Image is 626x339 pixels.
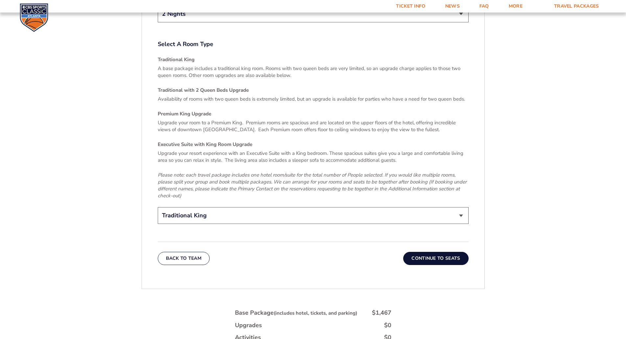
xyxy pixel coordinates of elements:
div: Upgrades [235,321,262,329]
h4: Traditional King [158,56,469,63]
button: Back To Team [158,252,210,265]
label: Select A Room Type [158,40,469,48]
div: $0 [384,321,391,329]
div: Base Package [235,309,357,317]
h4: Executive Suite with King Room Upgrade [158,141,469,148]
img: CBS Sports Classic [20,3,48,32]
p: Upgrade your resort experience with an Executive Suite with a King bedroom. These spacious suites... [158,150,469,164]
div: $1,467 [372,309,391,317]
small: (includes hotel, tickets, and parking) [274,310,357,316]
h4: Premium King Upgrade [158,110,469,117]
button: Continue To Seats [403,252,468,265]
em: Please note: each travel package includes one hotel room/suite for the total number of People sel... [158,172,467,199]
p: Availability of rooms with two queen beds is extremely limited, but an upgrade is available for p... [158,96,469,103]
p: A base package includes a traditional king room. Rooms with two queen beds are very limited, so a... [158,65,469,79]
h4: Traditional with 2 Queen Beds Upgrade [158,87,469,94]
p: Upgrade your room to a Premium King. Premium rooms are spacious and are located on the upper floo... [158,119,469,133]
